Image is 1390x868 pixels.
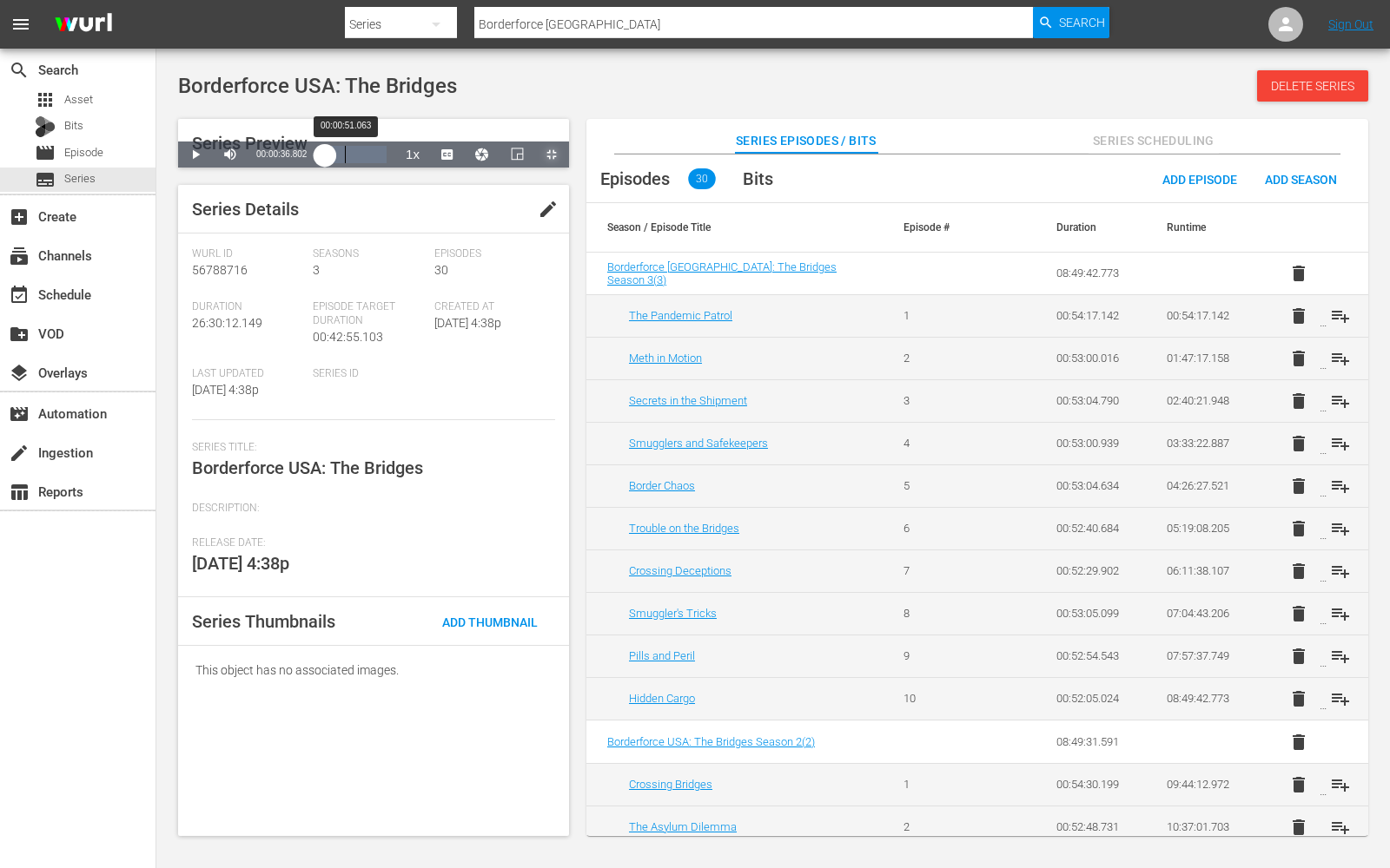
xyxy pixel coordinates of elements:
[9,363,30,384] span: Overlays
[192,611,335,632] span: Series Thumbnails
[64,91,93,108] span: Asset
[1328,17,1373,31] a: Sign Out
[1288,561,1309,582] span: delete
[1288,433,1309,454] span: delete
[1146,635,1257,677] td: 07:57:37.749
[1288,817,1309,838] span: delete
[1320,764,1361,806] button: playlist_add
[1330,817,1351,838] span: playlist_add
[64,144,103,161] span: Episode
[743,168,773,189] span: Bits
[1036,379,1147,422] td: 00:53:04.790
[1146,464,1257,507] td: 04:26:27.521
[1320,465,1361,507] button: playlist_add
[883,337,994,379] td: 2
[1278,764,1320,806] button: delete
[192,441,546,455] span: Series Title:
[1278,465,1320,507] button: delete
[629,607,717,620] a: Smuggler's Tricks
[1146,379,1257,422] td: 02:40:21.948
[534,141,569,168] button: Exit Fullscreen
[1278,508,1320,549] button: delete
[9,60,30,81] span: Search
[629,564,731,577] a: Crossing Deceptions
[1288,603,1309,624] span: delete
[1278,635,1320,677] button: delete
[1059,7,1105,38] span: Search
[1320,593,1361,635] button: playlist_add
[213,141,248,168] button: Mute
[434,300,546,314] span: Created At
[1036,549,1147,592] td: 00:52:29.902
[883,507,994,549] td: 6
[1320,806,1361,848] button: playlist_add
[1330,603,1351,624] span: playlist_add
[430,141,465,168] button: Captions
[1320,380,1361,422] button: playlist_add
[1320,423,1361,464] button: playlist_add
[607,260,837,286] a: Borderforce [GEOGRAPHIC_DATA]: The Bridges Season 3(3)
[1036,806,1147,848] td: 00:52:48.731
[9,324,30,345] span: VOD
[1288,348,1309,369] span: delete
[1330,433,1351,454] span: playlist_add
[1146,592,1257,635] td: 07:04:43.206
[1278,550,1320,592] button: delete
[629,649,695,662] a: Pills and Peril
[1288,263,1309,284] span: delete
[629,778,712,791] a: Crossing Bridges
[9,246,30,266] span: Channels
[1146,422,1257,464] td: 03:33:22.887
[883,806,994,848] td: 2
[1288,391,1309,411] span: delete
[192,383,259,397] span: [DATE] 4:38p
[629,522,739,535] a: Trouble on the Bridges
[586,203,883,252] th: Season / Episode Title
[9,443,30,464] span: Ingestion
[1288,732,1309,753] span: delete
[1146,806,1257,848] td: 10:37:01.703
[883,677,994,720] td: 10
[434,316,501,330] span: [DATE] 4:38p
[9,482,30,503] span: Reports
[1330,476,1351,496] span: playlist_add
[313,247,425,261] span: Seasons
[1146,337,1257,379] td: 01:47:17.158
[395,141,430,168] button: Playback Rate
[10,14,31,35] span: menu
[1036,422,1147,464] td: 00:53:00.939
[192,300,304,314] span: Duration
[1257,79,1368,93] span: Delete Series
[1320,635,1361,677] button: playlist_add
[192,553,289,574] span: [DATE] 4:38p
[1330,688,1351,709] span: playlist_add
[35,89,56,110] span: Asset
[192,457,423,478] span: Borderforce USA: The Bridges
[192,247,304,261] span: Wurl Id
[883,464,994,507] td: 5
[883,635,994,677] td: 9
[1089,130,1219,152] span: Series Scheduling
[527,188,569,230] button: edit
[1330,561,1351,582] span: playlist_add
[313,330,383,344] span: 00:42:55.103
[192,536,546,550] span: Release Date:
[1278,338,1320,379] button: delete
[883,763,994,806] td: 1
[883,549,994,592] td: 7
[607,260,837,286] span: Borderforce [GEOGRAPHIC_DATA]: The Bridges Season 3 ( 3 )
[629,692,695,705] a: Hidden Cargo
[1278,380,1320,422] button: delete
[1036,763,1147,806] td: 00:54:30.199
[256,149,307,159] span: 00:00:36.802
[428,606,552,637] button: Add Thumbnail
[313,367,425,381] span: Series ID
[1036,592,1147,635] td: 00:53:05.099
[9,207,30,227] span: Create
[1033,7,1109,38] button: Search
[1278,295,1320,337] button: delete
[629,479,695,492] a: Border Chaos
[178,646,569,694] div: This object has no associated images.
[688,168,716,189] span: 30
[1330,306,1351,326] span: playlist_add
